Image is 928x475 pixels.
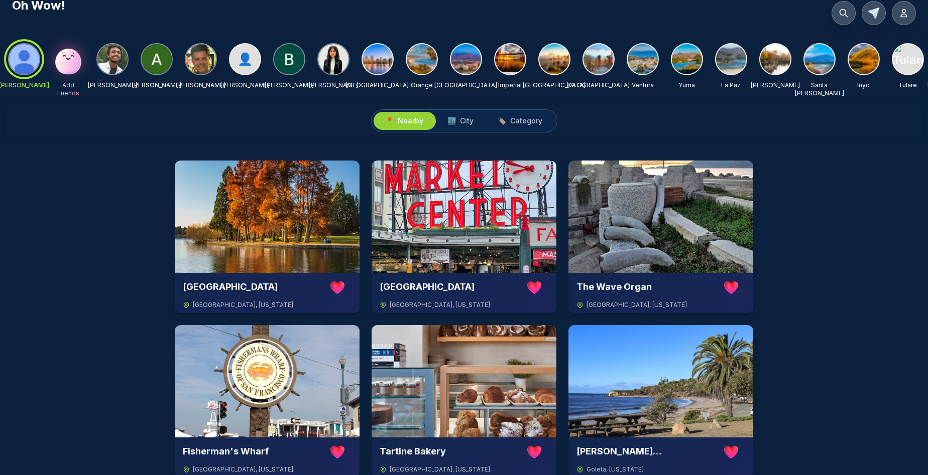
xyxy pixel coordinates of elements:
[568,161,753,273] img: The Wave Organ
[97,44,128,74] img: NIKHIL AGARWAL
[523,81,586,89] p: [GEOGRAPHIC_DATA]
[632,81,654,89] p: Ventura
[52,81,84,97] p: Add Friends
[628,44,658,74] img: Ventura
[435,81,498,89] p: [GEOGRAPHIC_DATA]
[587,301,687,309] span: [GEOGRAPHIC_DATA] , [US_STATE]
[716,44,746,74] img: La Paz
[679,81,695,89] p: Yuma
[372,325,556,437] img: Tartine Bakery
[511,116,543,126] span: Category
[795,81,844,97] p: Santa [PERSON_NAME]
[804,44,835,74] img: Santa Barbara
[193,465,293,473] span: [GEOGRAPHIC_DATA] , [US_STATE]
[486,112,555,130] button: 🏷️Category
[142,44,172,74] img: Anna Miller
[238,51,253,67] span: 👤
[849,44,879,74] img: Inyo
[411,81,433,89] p: Orange
[183,280,323,294] h3: [GEOGRAPHIC_DATA]
[52,43,84,75] img: Add Friends
[398,116,424,126] span: Nearby
[751,81,800,89] p: [PERSON_NAME]
[265,81,314,89] p: [PERSON_NAME]
[460,116,474,126] span: City
[672,44,702,74] img: Yuma
[220,81,270,89] p: [PERSON_NAME]
[274,44,304,74] img: Brendan Delumpa
[407,44,437,74] img: Orange
[372,161,556,273] img: Pike Place Market
[539,44,569,74] img: Los Angeles
[858,81,870,89] p: Inyo
[722,81,741,89] p: La Paz
[175,161,360,273] img: Green Lake Park
[899,81,917,89] p: Tulare
[584,44,614,74] img: San Bernardino
[380,280,520,294] h3: [GEOGRAPHIC_DATA]
[567,81,630,89] p: [GEOGRAPHIC_DATA]
[893,44,923,74] img: Tulare
[576,280,717,294] h3: The Wave Organ
[386,116,394,126] span: 📍
[499,81,522,89] p: Imperial
[309,81,358,89] p: [PERSON_NAME]
[451,44,481,74] img: Riverside
[318,44,349,74] img: KHUSHI KASTURIYA
[346,81,409,89] p: [GEOGRAPHIC_DATA]
[568,325,753,437] img: Refugio State Beach
[183,444,323,458] h3: Fisherman's Wharf
[380,444,520,458] h3: Tartine Bakery
[176,81,225,89] p: [PERSON_NAME]
[186,44,216,74] img: Kevin Baldwin
[390,301,490,309] span: [GEOGRAPHIC_DATA] , [US_STATE]
[436,112,486,130] button: 🏙️City
[132,81,181,89] p: [PERSON_NAME]
[390,465,490,473] span: [GEOGRAPHIC_DATA] , [US_STATE]
[363,44,393,74] img: San Diego
[175,325,360,437] img: Fisherman's Wharf
[587,465,644,473] span: Goleta , [US_STATE]
[495,44,525,74] img: Imperial
[448,116,456,126] span: 🏙️
[88,81,137,89] p: [PERSON_NAME]
[374,112,436,130] button: 📍Nearby
[576,444,717,458] h3: [PERSON_NAME][GEOGRAPHIC_DATA]
[193,301,293,309] span: [GEOGRAPHIC_DATA] , [US_STATE]
[760,44,790,74] img: Kern
[498,116,507,126] span: 🏷️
